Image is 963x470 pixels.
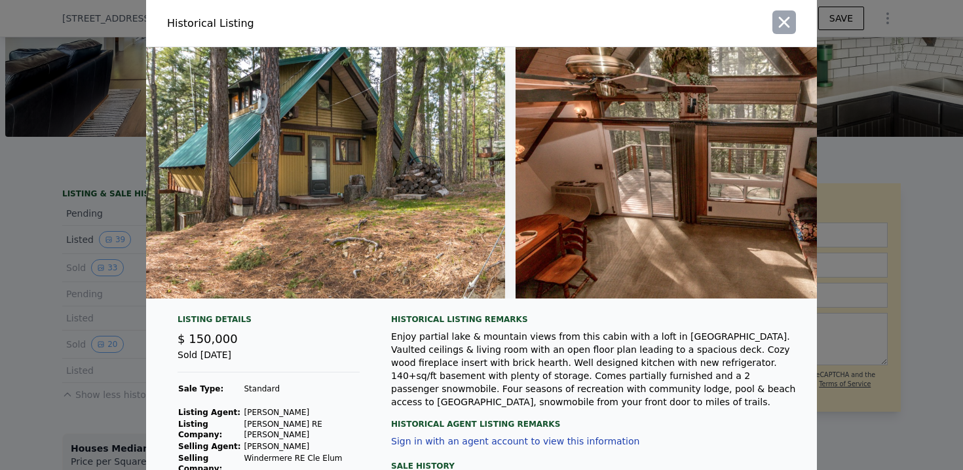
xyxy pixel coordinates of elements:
div: Historical Listing [167,16,476,31]
img: Property Img [516,47,907,298]
strong: Sale Type: [178,384,223,393]
div: Enjoy partial lake & mountain views from this cabin with a loft in [GEOGRAPHIC_DATA]. Vaulted cei... [391,330,796,408]
td: [PERSON_NAME] [243,441,360,452]
div: Sold [DATE] [178,348,360,372]
td: [PERSON_NAME] RE [PERSON_NAME] [243,418,360,441]
div: Listing Details [178,314,360,330]
td: Standard [243,383,360,395]
td: [PERSON_NAME] [243,407,360,418]
strong: Listing Agent: [178,408,240,417]
button: Sign in with an agent account to view this information [391,436,639,446]
span: $ 150,000 [178,332,238,346]
div: Historical Agent Listing Remarks [391,408,796,429]
strong: Listing Company: [178,420,222,439]
div: Historical Listing remarks [391,314,796,325]
strong: Selling Agent: [178,442,241,451]
img: Property Img [127,47,505,298]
